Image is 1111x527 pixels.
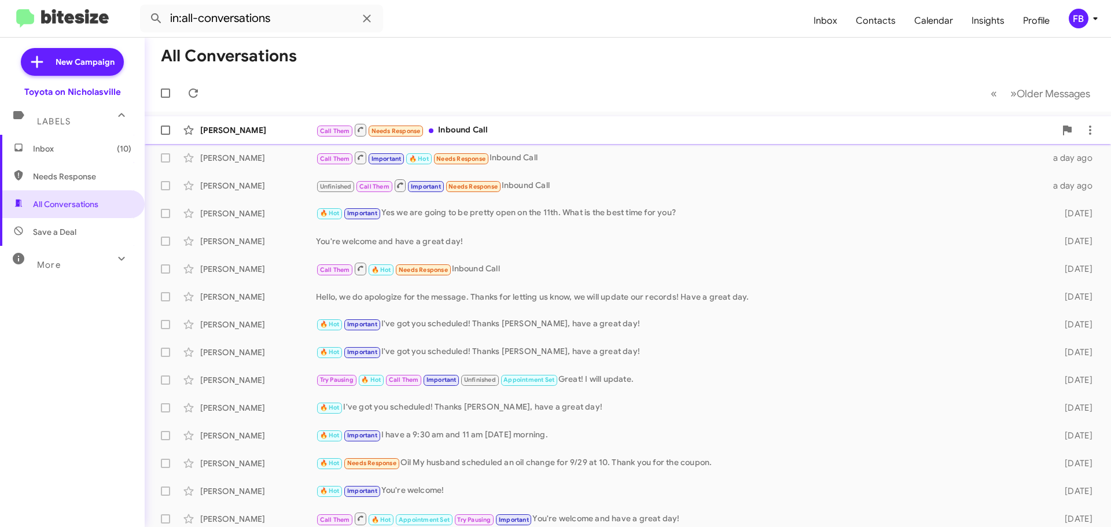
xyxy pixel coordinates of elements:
[316,150,1046,165] div: Inbound Call
[161,47,297,65] h1: All Conversations
[1017,87,1090,100] span: Older Messages
[962,4,1014,38] span: Insights
[200,291,316,303] div: [PERSON_NAME]
[991,86,997,101] span: «
[200,374,316,386] div: [PERSON_NAME]
[984,82,1004,105] button: Previous
[33,171,131,182] span: Needs Response
[200,485,316,497] div: [PERSON_NAME]
[426,376,457,384] span: Important
[984,82,1097,105] nav: Page navigation example
[320,404,340,411] span: 🔥 Hot
[200,347,316,358] div: [PERSON_NAME]
[200,430,316,441] div: [PERSON_NAME]
[1010,86,1017,101] span: »
[200,180,316,191] div: [PERSON_NAME]
[1046,180,1102,191] div: a day ago
[389,376,419,384] span: Call Them
[1046,402,1102,414] div: [DATE]
[320,487,340,495] span: 🔥 Hot
[316,261,1046,276] div: Inbound Call
[316,235,1046,247] div: You're welcome and have a great day!
[200,513,316,525] div: [PERSON_NAME]
[347,209,377,217] span: Important
[347,348,377,356] span: Important
[316,207,1046,220] div: Yes we are going to be pretty open on the 11th. What is the best time for you?
[33,198,98,210] span: All Conversations
[320,376,354,384] span: Try Pausing
[1014,4,1059,38] a: Profile
[56,56,115,68] span: New Campaign
[1046,291,1102,303] div: [DATE]
[140,5,383,32] input: Search
[347,320,377,328] span: Important
[37,260,61,270] span: More
[33,226,76,238] span: Save a Deal
[316,511,1046,526] div: You're welcome and have a great day!
[1046,263,1102,275] div: [DATE]
[117,143,131,154] span: (10)
[361,376,381,384] span: 🔥 Hot
[316,484,1046,497] div: You're welcome!
[1059,9,1098,28] button: FB
[905,4,962,38] a: Calendar
[200,124,316,136] div: [PERSON_NAME]
[320,127,350,135] span: Call Them
[503,376,554,384] span: Appointment Set
[316,291,1046,303] div: Hello, we do apologize for the message. Thanks for letting us know, we will update our records! H...
[1046,319,1102,330] div: [DATE]
[1046,513,1102,525] div: [DATE]
[200,208,316,219] div: [PERSON_NAME]
[200,235,316,247] div: [PERSON_NAME]
[200,458,316,469] div: [PERSON_NAME]
[316,456,1046,470] div: Oil My husband scheduled an oil change for 9/29 at 10. Thank you for the coupon.
[1046,374,1102,386] div: [DATE]
[316,401,1046,414] div: I've got you scheduled! Thanks [PERSON_NAME], have a great day!
[1069,9,1088,28] div: FB
[436,155,485,163] span: Needs Response
[347,459,396,467] span: Needs Response
[320,348,340,356] span: 🔥 Hot
[316,178,1046,193] div: Inbound Call
[399,516,450,524] span: Appointment Set
[316,318,1046,331] div: I've got you scheduled! Thanks [PERSON_NAME], have a great day!
[371,127,421,135] span: Needs Response
[411,183,441,190] span: Important
[371,266,391,274] span: 🔥 Hot
[320,209,340,217] span: 🔥 Hot
[457,516,491,524] span: Try Pausing
[347,432,377,439] span: Important
[1046,152,1102,164] div: a day ago
[371,155,402,163] span: Important
[316,373,1046,386] div: Great! I will update.
[499,516,529,524] span: Important
[1046,485,1102,497] div: [DATE]
[320,183,352,190] span: Unfinished
[316,123,1055,137] div: Inbound Call
[1046,458,1102,469] div: [DATE]
[320,459,340,467] span: 🔥 Hot
[320,432,340,439] span: 🔥 Hot
[347,487,377,495] span: Important
[1046,430,1102,441] div: [DATE]
[464,376,496,384] span: Unfinished
[804,4,847,38] a: Inbox
[359,183,389,190] span: Call Them
[371,516,391,524] span: 🔥 Hot
[33,143,131,154] span: Inbox
[200,319,316,330] div: [PERSON_NAME]
[320,266,350,274] span: Call Them
[1046,208,1102,219] div: [DATE]
[448,183,498,190] span: Needs Response
[399,266,448,274] span: Needs Response
[409,155,429,163] span: 🔥 Hot
[847,4,905,38] a: Contacts
[37,116,71,127] span: Labels
[320,320,340,328] span: 🔥 Hot
[320,516,350,524] span: Call Them
[316,345,1046,359] div: I've got you scheduled! Thanks [PERSON_NAME], have a great day!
